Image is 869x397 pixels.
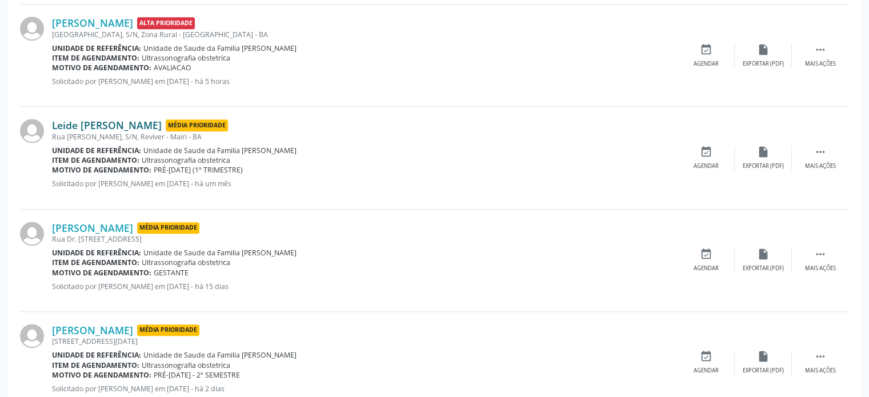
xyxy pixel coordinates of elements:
[137,222,199,234] span: Média Prioridade
[52,53,139,63] b: Item de agendamento:
[743,367,784,375] div: Exportar (PDF)
[20,119,44,143] img: img
[52,234,678,244] div: Rua Dr. [STREET_ADDRESS]
[757,43,770,56] i: insert_drive_file
[154,268,189,278] span: GESTANTE
[52,146,141,155] b: Unidade de referência:
[52,324,133,336] a: [PERSON_NAME]
[757,146,770,158] i: insert_drive_file
[743,60,784,68] div: Exportar (PDF)
[52,30,678,39] div: [GEOGRAPHIC_DATA], S/N, Zona Rural - [GEOGRAPHIC_DATA] - BA
[143,146,297,155] span: Unidade de Saude da Familia [PERSON_NAME]
[757,350,770,363] i: insert_drive_file
[52,282,678,291] p: Solicitado por [PERSON_NAME] em [DATE] - há 15 dias
[52,43,141,53] b: Unidade de referência:
[694,60,719,68] div: Agendar
[52,370,151,380] b: Motivo de agendamento:
[52,258,139,267] b: Item de agendamento:
[694,162,719,170] div: Agendar
[694,264,719,272] div: Agendar
[805,60,836,68] div: Mais ações
[143,248,297,258] span: Unidade de Saude da Familia [PERSON_NAME]
[700,350,712,363] i: event_available
[142,360,230,370] span: Ultrassonografia obstetrica
[814,43,827,56] i: 
[52,336,678,346] div: [STREET_ADDRESS][DATE]
[52,119,162,131] a: Leide [PERSON_NAME]
[166,119,228,131] span: Média Prioridade
[700,43,712,56] i: event_available
[154,63,191,73] span: AVALIACAO
[154,370,240,380] span: PRÉ-[DATE] - 2º SEMESTRE
[52,179,678,189] p: Solicitado por [PERSON_NAME] em [DATE] - há um mês
[143,43,297,53] span: Unidade de Saude da Familia [PERSON_NAME]
[52,248,141,258] b: Unidade de referência:
[52,165,151,175] b: Motivo de agendamento:
[142,155,230,165] span: Ultrassonografia obstetrica
[154,165,243,175] span: PRÉ-[DATE] (1º TRIMESTRE)
[805,367,836,375] div: Mais ações
[52,268,151,278] b: Motivo de agendamento:
[52,350,141,360] b: Unidade de referência:
[743,264,784,272] div: Exportar (PDF)
[52,63,151,73] b: Motivo de agendamento:
[20,222,44,246] img: img
[142,258,230,267] span: Ultrassonografia obstetrica
[137,324,199,336] span: Média Prioridade
[814,350,827,363] i: 
[805,162,836,170] div: Mais ações
[52,17,133,29] a: [PERSON_NAME]
[142,53,230,63] span: Ultrassonografia obstetrica
[743,162,784,170] div: Exportar (PDF)
[20,17,44,41] img: img
[52,77,678,86] p: Solicitado por [PERSON_NAME] em [DATE] - há 5 horas
[694,367,719,375] div: Agendar
[814,248,827,260] i: 
[52,384,678,394] p: Solicitado por [PERSON_NAME] em [DATE] - há 2 dias
[52,222,133,234] a: [PERSON_NAME]
[52,360,139,370] b: Item de agendamento:
[52,155,139,165] b: Item de agendamento:
[814,146,827,158] i: 
[20,324,44,348] img: img
[757,248,770,260] i: insert_drive_file
[805,264,836,272] div: Mais ações
[52,132,678,142] div: Rua [PERSON_NAME], S/N, Reviver - Mairi - BA
[700,248,712,260] i: event_available
[143,350,297,360] span: Unidade de Saude da Familia [PERSON_NAME]
[700,146,712,158] i: event_available
[137,17,195,29] span: Alta Prioridade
